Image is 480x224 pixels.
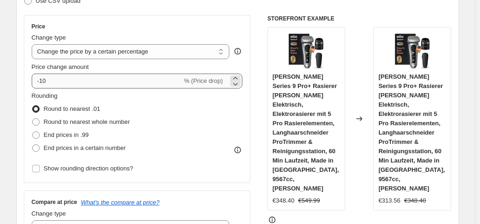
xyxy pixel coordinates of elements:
[32,74,182,88] input: -15
[273,73,339,192] span: [PERSON_NAME] Series 9 Pro+ Rasierer [PERSON_NAME] Elektrisch, Elektrorasierer mit 5 Pro Rasierel...
[81,199,160,206] button: What's the compare at price?
[288,32,325,69] img: 81lKy4amrzL_80x.jpg
[44,105,100,112] span: Round to nearest .01
[44,131,89,138] span: End prices in .99
[32,198,77,206] h3: Compare at price
[298,196,320,205] strike: €549.99
[184,77,223,84] span: % (Price drop)
[32,34,66,41] span: Change type
[233,47,242,56] div: help
[267,15,452,22] h6: STOREFRONT EXAMPLE
[32,210,66,217] span: Change type
[44,165,133,172] span: Show rounding direction options?
[273,196,295,205] div: €348.40
[394,32,431,69] img: 81lKy4amrzL_80x.jpg
[404,196,426,205] strike: €348.40
[378,196,400,205] div: €313.56
[378,73,445,192] span: [PERSON_NAME] Series 9 Pro+ Rasierer [PERSON_NAME] Elektrisch, Elektrorasierer mit 5 Pro Rasierel...
[32,92,58,99] span: Rounding
[44,118,130,125] span: Round to nearest whole number
[32,23,45,30] h3: Price
[32,63,89,70] span: Price change amount
[44,144,126,151] span: End prices in a certain number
